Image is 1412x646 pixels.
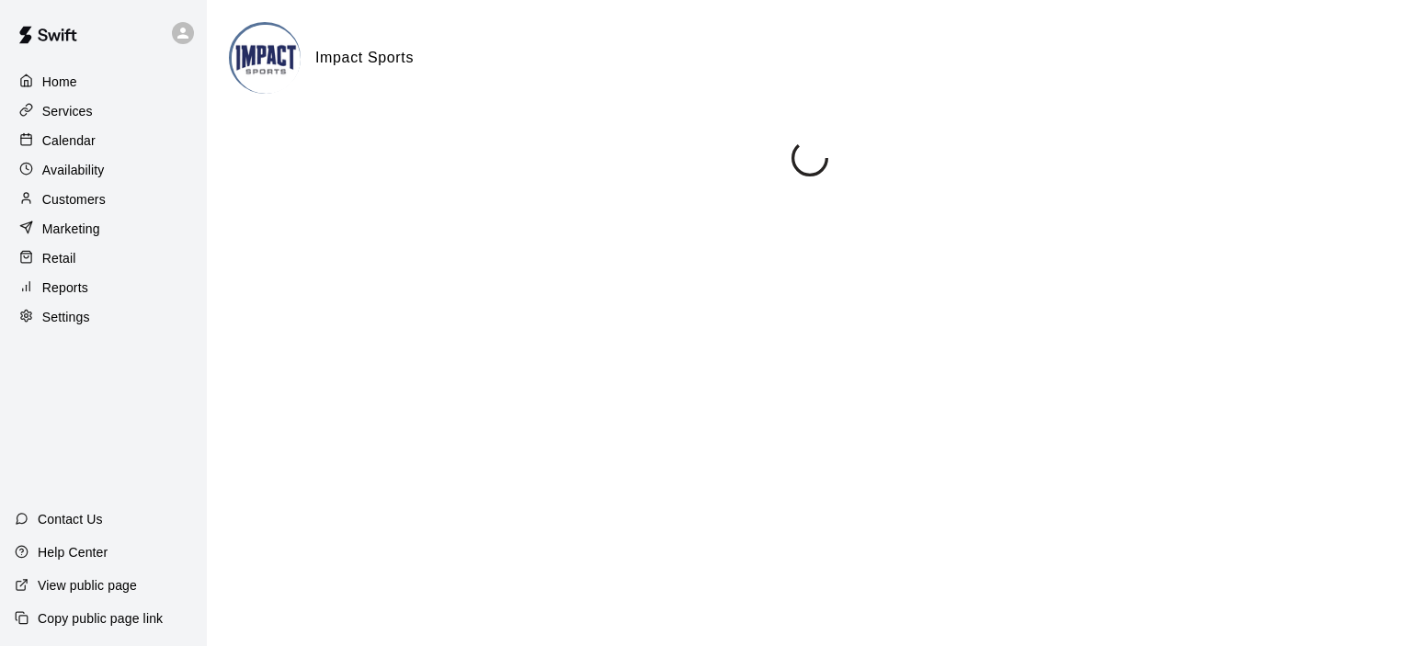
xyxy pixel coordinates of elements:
[42,190,106,209] p: Customers
[38,510,103,528] p: Contact Us
[42,73,77,91] p: Home
[42,278,88,297] p: Reports
[15,127,192,154] a: Calendar
[15,244,192,272] a: Retail
[15,303,192,331] a: Settings
[42,131,96,150] p: Calendar
[42,161,105,179] p: Availability
[15,97,192,125] a: Services
[42,308,90,326] p: Settings
[38,609,163,628] p: Copy public page link
[42,249,76,267] p: Retail
[315,46,414,70] h6: Impact Sports
[42,102,93,120] p: Services
[15,186,192,213] a: Customers
[38,543,108,561] p: Help Center
[42,220,100,238] p: Marketing
[38,576,137,595] p: View public page
[15,156,192,184] a: Availability
[15,68,192,96] a: Home
[232,25,301,94] img: Impact Sports logo
[15,215,192,243] a: Marketing
[15,274,192,301] a: Reports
